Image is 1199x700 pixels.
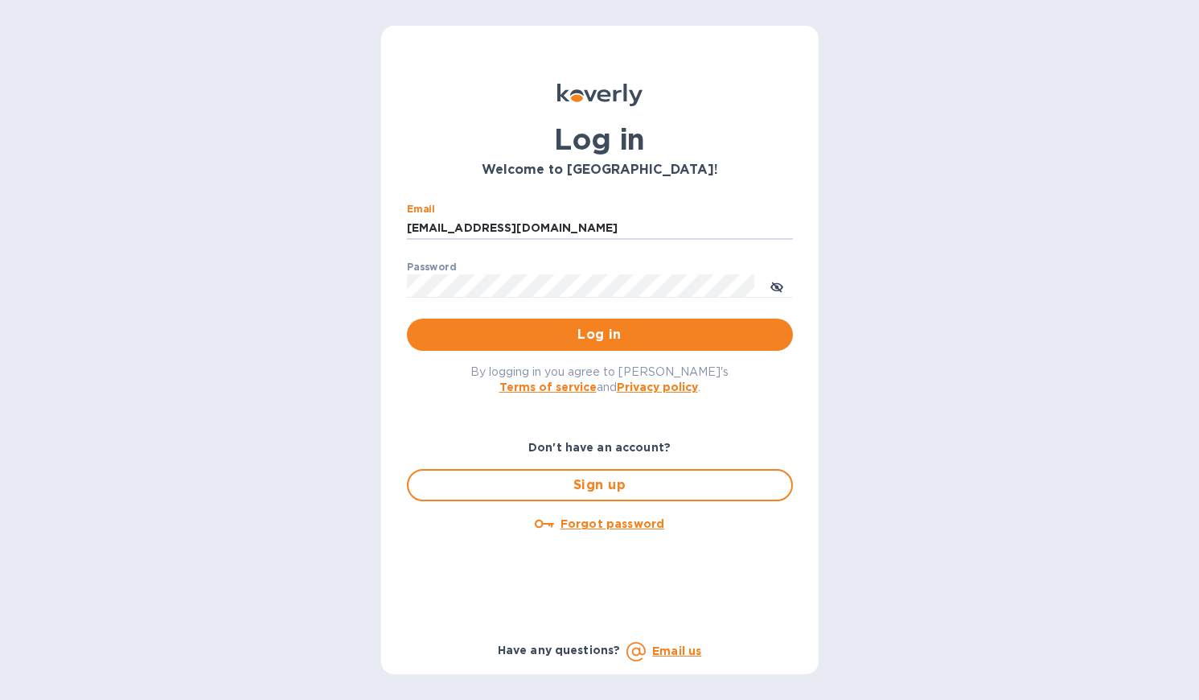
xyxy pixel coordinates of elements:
label: Email [407,204,435,214]
img: Koverly [557,84,643,106]
button: toggle password visibility [761,270,793,302]
a: Terms of service [499,381,597,393]
span: By logging in you agree to [PERSON_NAME]'s and . [470,365,729,393]
input: Enter email address [407,216,793,241]
h3: Welcome to [GEOGRAPHIC_DATA]! [407,163,793,178]
span: Log in [420,325,780,344]
label: Password [407,262,456,272]
b: Have any questions? [498,644,621,657]
span: Sign up [421,476,778,495]
button: Log in [407,319,793,351]
u: Forgot password [560,517,664,530]
a: Email us [652,644,701,657]
a: Privacy policy [617,381,698,393]
button: Sign up [407,469,793,501]
b: Don't have an account? [528,441,671,454]
h1: Log in [407,122,793,156]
